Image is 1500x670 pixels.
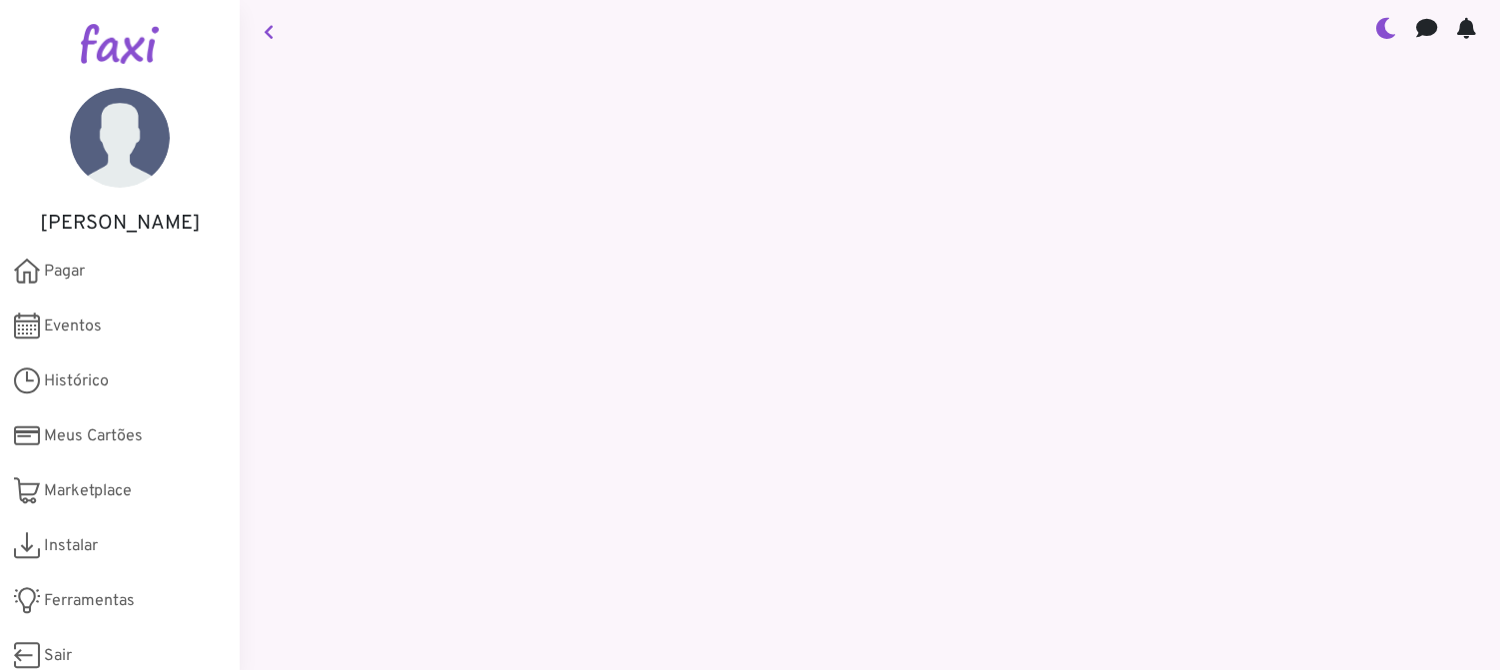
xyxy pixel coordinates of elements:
[30,212,210,236] h5: [PERSON_NAME]
[44,644,72,668] span: Sair
[44,534,98,558] span: Instalar
[44,369,109,393] span: Histórico
[44,589,135,613] span: Ferramentas
[44,315,102,338] span: Eventos
[44,479,132,503] span: Marketplace
[44,424,143,448] span: Meus Cartões
[44,260,85,284] span: Pagar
